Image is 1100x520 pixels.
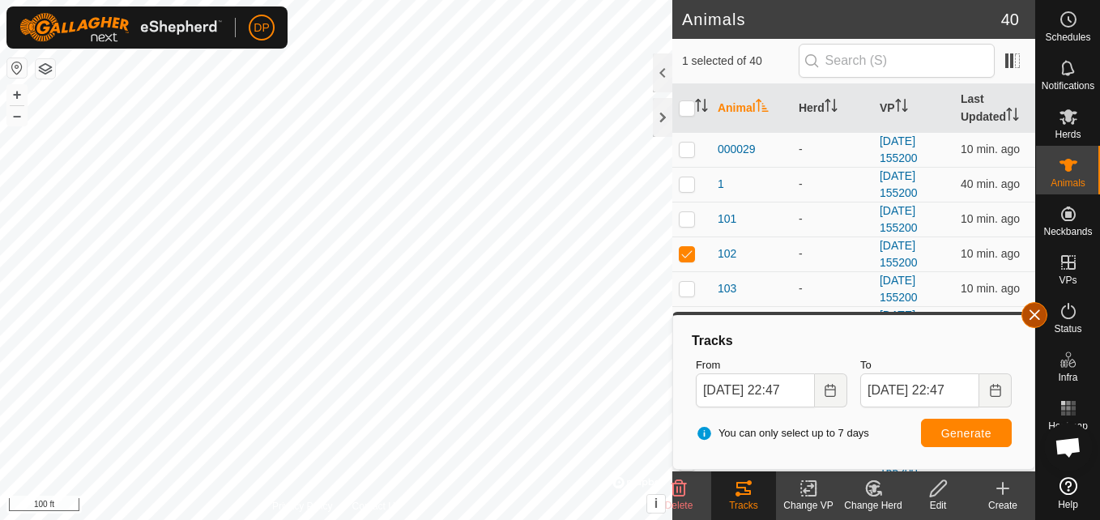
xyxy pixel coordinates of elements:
[696,357,847,373] label: From
[711,84,792,133] th: Animal
[647,495,665,513] button: i
[1059,275,1077,285] span: VPs
[1048,421,1088,431] span: Heatmap
[7,106,27,126] button: –
[979,373,1012,407] button: Choose Date
[776,498,841,513] div: Change VP
[682,53,799,70] span: 1 selected of 40
[799,245,867,262] div: -
[961,143,1020,156] span: Sep 12, 2025, 10:38 PM
[799,176,867,193] div: -
[799,44,995,78] input: Search (S)
[711,498,776,513] div: Tracks
[718,176,724,193] span: 1
[970,498,1035,513] div: Create
[1054,324,1081,334] span: Status
[695,101,708,114] p-sorticon: Activate to sort
[1044,423,1093,471] div: Open chat
[7,85,27,104] button: +
[1006,110,1019,123] p-sorticon: Activate to sort
[1058,500,1078,509] span: Help
[1043,227,1092,237] span: Neckbands
[7,58,27,78] button: Reset Map
[873,84,954,133] th: VP
[961,247,1020,260] span: Sep 12, 2025, 10:38 PM
[1058,373,1077,382] span: Infra
[1042,81,1094,91] span: Notifications
[880,134,918,164] a: [DATE] 155200
[799,280,867,297] div: -
[36,59,55,79] button: Map Layers
[352,499,400,514] a: Contact Us
[696,425,869,441] span: You can only select up to 7 days
[272,499,333,514] a: Privacy Policy
[718,211,736,228] span: 101
[815,373,847,407] button: Choose Date
[1045,32,1090,42] span: Schedules
[921,419,1012,447] button: Generate
[1036,471,1100,516] a: Help
[961,282,1020,295] span: Sep 12, 2025, 10:38 PM
[654,497,658,510] span: i
[19,13,222,42] img: Gallagher Logo
[880,274,918,304] a: [DATE] 155200
[1051,178,1085,188] span: Animals
[860,357,1012,373] label: To
[880,239,918,269] a: [DATE] 155200
[756,101,769,114] p-sorticon: Activate to sort
[880,204,918,234] a: [DATE] 155200
[825,101,838,114] p-sorticon: Activate to sort
[799,211,867,228] div: -
[841,498,906,513] div: Change Herd
[718,245,736,262] span: 102
[689,331,1018,351] div: Tracks
[906,498,970,513] div: Edit
[718,141,756,158] span: 000029
[1001,7,1019,32] span: 40
[1055,130,1081,139] span: Herds
[961,212,1020,225] span: Sep 12, 2025, 10:38 PM
[799,141,867,158] div: -
[880,309,918,339] a: [DATE] 155200
[961,177,1020,190] span: Sep 12, 2025, 10:08 PM
[880,169,918,199] a: [DATE] 155200
[792,84,873,133] th: Herd
[682,10,1001,29] h2: Animals
[941,427,991,440] span: Generate
[665,500,693,511] span: Delete
[254,19,269,36] span: DP
[954,84,1035,133] th: Last Updated
[718,280,736,297] span: 103
[895,101,908,114] p-sorticon: Activate to sort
